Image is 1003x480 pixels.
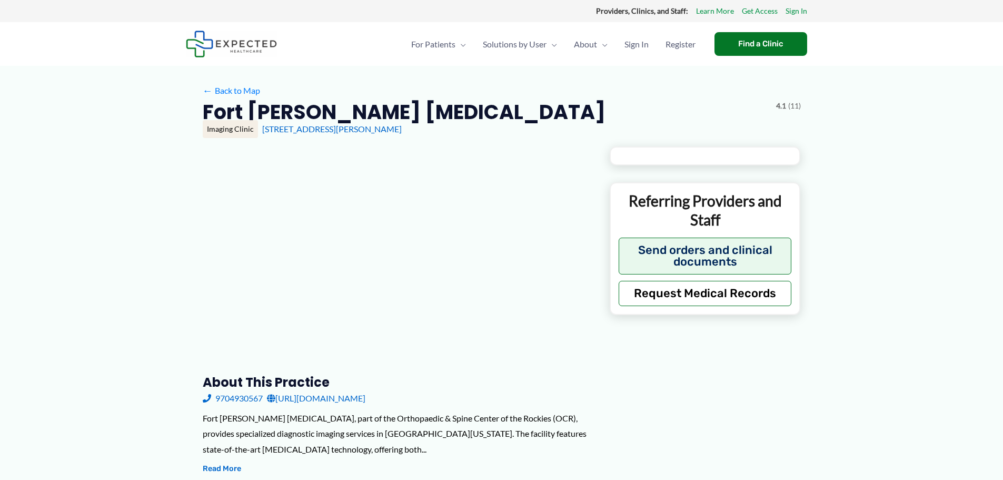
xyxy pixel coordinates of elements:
[786,4,807,18] a: Sign In
[203,85,213,95] span: ←
[597,26,608,63] span: Menu Toggle
[714,32,807,56] a: Find a Clinic
[574,26,597,63] span: About
[203,83,260,99] a: ←Back to Map
[565,26,616,63] a: AboutMenu Toggle
[186,31,277,57] img: Expected Healthcare Logo - side, dark font, small
[696,4,734,18] a: Learn More
[483,26,547,63] span: Solutions by User
[666,26,696,63] span: Register
[474,26,565,63] a: Solutions by UserMenu Toggle
[619,238,792,275] button: Send orders and clinical documents
[411,26,455,63] span: For Patients
[267,390,365,406] a: [URL][DOMAIN_NAME]
[203,410,593,457] div: Fort [PERSON_NAME] [MEDICAL_DATA], part of the Orthopaedic & Spine Center of the Rockies (OCR), p...
[547,26,557,63] span: Menu Toggle
[742,4,778,18] a: Get Access
[262,124,402,134] a: [STREET_ADDRESS][PERSON_NAME]
[403,26,704,63] nav: Primary Site Navigation
[203,374,593,390] h3: About this practice
[624,26,649,63] span: Sign In
[596,6,688,15] strong: Providers, Clinics, and Staff:
[657,26,704,63] a: Register
[788,99,801,113] span: (11)
[776,99,786,113] span: 4.1
[616,26,657,63] a: Sign In
[455,26,466,63] span: Menu Toggle
[203,99,605,125] h2: Fort [PERSON_NAME] [MEDICAL_DATA]
[619,191,792,230] p: Referring Providers and Staff
[619,281,792,306] button: Request Medical Records
[403,26,474,63] a: For PatientsMenu Toggle
[203,463,241,475] button: Read More
[203,120,258,138] div: Imaging Clinic
[203,390,263,406] a: 9704930567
